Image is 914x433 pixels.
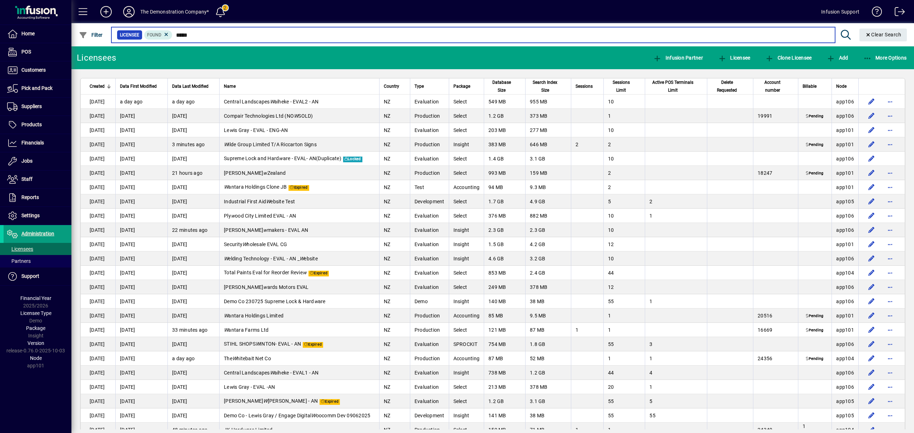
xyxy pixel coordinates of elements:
td: Test [410,180,449,194]
button: More options [884,324,896,336]
td: 5 [603,194,645,209]
span: Partners [7,258,31,264]
span: Infusion Partner [653,55,703,61]
span: app106.prod.infusionbusinesssoftware.com [836,99,854,105]
td: Production [410,166,449,180]
button: Add [95,5,117,18]
td: Select [449,95,484,109]
button: More options [884,182,896,193]
td: NZ [379,237,410,251]
button: More Options [862,51,909,64]
td: [DATE] [167,123,219,137]
button: More options [884,310,896,321]
em: w [263,227,267,233]
button: Edit [866,324,877,336]
span: Products [21,122,42,127]
div: Search Index Size [530,78,567,94]
td: [DATE] [115,109,167,123]
a: Customers [4,61,71,79]
em: W [294,113,298,119]
td: 21 hours ago [167,166,219,180]
button: Profile [117,5,140,18]
button: Edit [866,110,877,122]
em: W [224,256,228,261]
span: app105.prod.infusionbusinesssoftware.com [836,199,854,204]
td: [DATE] [81,152,115,166]
td: [DATE] [81,109,115,123]
td: [DATE] [81,180,115,194]
td: Evaluation [410,152,449,166]
span: More Options [863,55,907,61]
td: [DATE] [167,180,219,194]
td: Select [449,152,484,166]
em: W [270,99,274,105]
em: w [303,270,307,275]
button: More options [884,167,896,179]
td: 4.9 GB [525,194,571,209]
span: Expired [308,271,329,276]
a: Reports [4,189,71,207]
button: Edit [866,410,877,421]
button: Add [825,51,850,64]
td: Production [410,109,449,123]
button: More options [884,396,896,407]
div: Package [453,82,480,90]
td: 4.2 GB [525,237,571,251]
span: Locked [343,157,362,162]
td: NZ [379,194,410,209]
td: [DATE] [167,152,219,166]
button: Edit [866,267,877,279]
button: Edit [866,153,877,164]
button: More options [884,353,896,364]
td: [DATE] [167,194,219,209]
td: 10 [603,223,645,237]
td: [DATE] [115,166,167,180]
td: 1.7 GB [484,194,525,209]
em: w [231,213,235,219]
span: Pending [804,142,825,148]
span: Reports [21,194,39,200]
span: ilde Group Limited T/A Riccarton Signs [224,142,317,147]
span: app106.prod.infusionbusinesssoftware.com [836,227,854,233]
td: [DATE] [115,152,167,166]
td: Insight [449,137,484,152]
button: More options [884,367,896,378]
button: More options [884,96,896,107]
button: More options [884,281,896,293]
td: 159 MB [525,166,571,180]
div: Created [90,82,111,90]
span: Pending [804,114,825,119]
span: app101.prod.infusionbusinesssoftware.com [836,241,854,247]
span: Le is Gray - EVAL - ENG-AN [224,127,288,133]
em: W [224,184,228,190]
span: elding Technology - EVAL - AN _ ebsite [224,256,318,261]
td: 22 minutes ago [167,223,219,237]
td: a day ago [115,95,167,109]
td: 383 MB [484,137,525,152]
em: W [242,241,247,247]
td: Evaluation [410,123,449,137]
span: Suppliers [21,103,42,109]
button: More options [884,210,896,221]
span: app101.prod.infusionbusinesssoftware.com [836,184,854,190]
div: Delete Requested [712,78,749,94]
td: 3.2 GB [525,251,571,266]
span: Active POS Terminals Limit [649,78,696,94]
td: Development [410,194,449,209]
td: Select [449,194,484,209]
a: Home [4,25,71,43]
button: Clone Licensee [763,51,813,64]
em: W [266,199,270,204]
td: [DATE] [115,180,167,194]
span: Administration [21,231,54,236]
td: Select [449,166,484,180]
td: Evaluation [410,237,449,251]
span: app101.prod.infusionbusinesssoftware.com [836,170,854,176]
button: More options [884,381,896,393]
button: Edit [866,281,877,293]
div: Type [415,82,445,90]
td: 12 [603,237,645,251]
div: Country [384,82,406,90]
td: Insight [449,251,484,266]
em: W [224,142,228,147]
